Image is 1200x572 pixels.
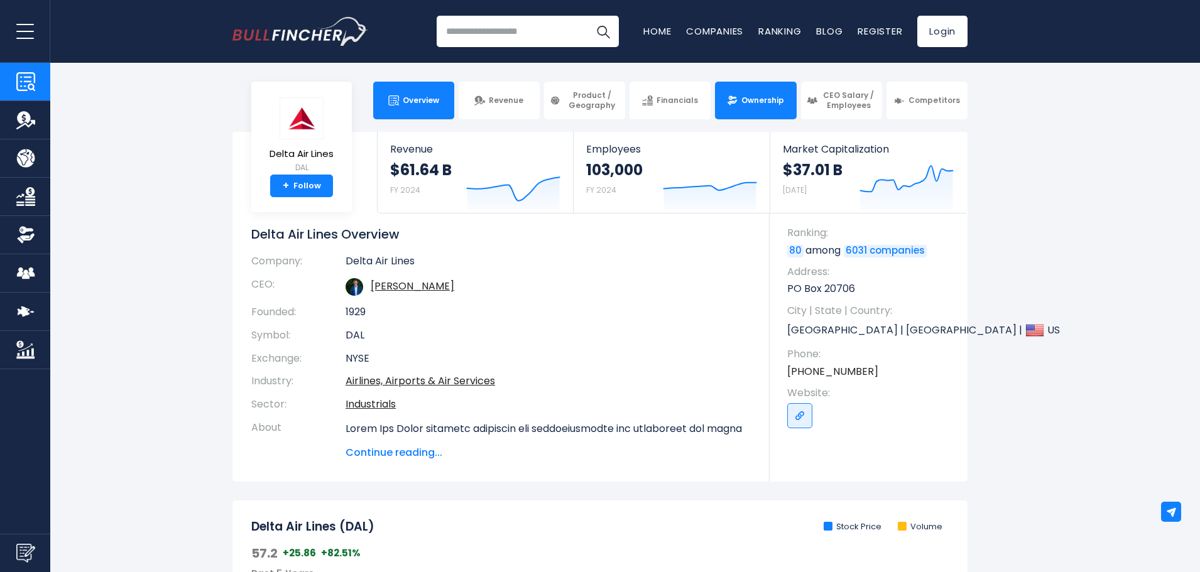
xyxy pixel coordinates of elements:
a: Login [917,16,968,47]
a: [PHONE_NUMBER] [787,365,878,379]
span: Financials [657,95,698,105]
th: Industry: [251,370,346,393]
img: Bullfincher logo [232,17,368,46]
th: Sector: [251,393,346,416]
a: Go to homepage [232,17,368,46]
a: Revenue $61.64 B FY 2024 [378,132,573,213]
td: NYSE [346,347,751,370]
span: Ownership [741,95,784,105]
p: [GEOGRAPHIC_DATA] | [GEOGRAPHIC_DATA] | US [787,321,955,340]
a: Product / Geography [544,82,625,119]
strong: + [283,180,289,192]
h1: Delta Air Lines Overview [251,226,751,242]
a: +Follow [270,175,333,197]
a: 6031 companies [844,245,927,257]
a: Home [643,24,671,38]
a: CEO Salary / Employees [801,82,882,119]
td: DAL [346,324,751,347]
img: edward-h-bastian.jpg [346,278,363,296]
li: Stock Price [824,522,881,532]
td: Delta Air Lines [346,255,751,273]
small: [DATE] [783,185,807,195]
a: ceo [371,279,454,293]
li: Volume [898,522,942,532]
a: Overview [373,82,454,119]
small: FY 2024 [390,185,420,195]
a: Competitors [886,82,968,119]
strong: $61.64 B [390,160,452,180]
a: Revenue [459,82,540,119]
span: Continue reading... [346,445,751,460]
span: Revenue [390,143,560,155]
span: Market Capitalization [783,143,954,155]
th: About [251,416,346,460]
a: Delta Air Lines DAL [269,97,334,175]
span: 57.2 [251,545,278,561]
span: Address: [787,265,955,279]
a: Market Capitalization $37.01 B [DATE] [770,132,966,213]
span: Overview [403,95,439,105]
span: Delta Air Lines [270,149,334,159]
a: Blog [816,24,843,38]
a: Ranking [758,24,801,38]
small: DAL [270,162,334,173]
th: Company: [251,255,346,273]
strong: $37.01 B [783,160,843,180]
small: FY 2024 [586,185,616,195]
p: among [787,244,955,257]
th: Symbol: [251,324,346,347]
th: CEO: [251,273,346,301]
span: CEO Salary / Employees [821,90,876,110]
span: Ranking: [787,226,955,240]
th: Founded: [251,301,346,324]
span: +25.86 [283,547,316,559]
a: Industrials [346,397,396,411]
button: Search [587,16,619,47]
span: Revenue [489,95,523,105]
strong: 103,000 [586,160,643,180]
span: Website: [787,386,955,400]
span: Competitors [908,95,960,105]
a: Airlines, Airports & Air Services [346,374,495,388]
span: Employees [586,143,756,155]
th: Exchange: [251,347,346,370]
a: 80 [787,245,804,257]
td: 1929 [346,301,751,324]
a: Ownership [715,82,796,119]
span: +82.51% [321,547,361,559]
a: Employees 103,000 FY 2024 [574,132,769,213]
img: Ownership [16,225,35,244]
a: Register [858,24,902,38]
span: Phone: [787,347,955,361]
a: Go to link [787,403,812,428]
p: PO Box 20706 [787,282,955,296]
a: Financials [630,82,711,119]
h2: Delta Air Lines (DAL) [251,519,374,535]
span: City | State | Country: [787,304,955,318]
a: Companies [686,24,743,38]
span: Product / Geography [564,90,619,110]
